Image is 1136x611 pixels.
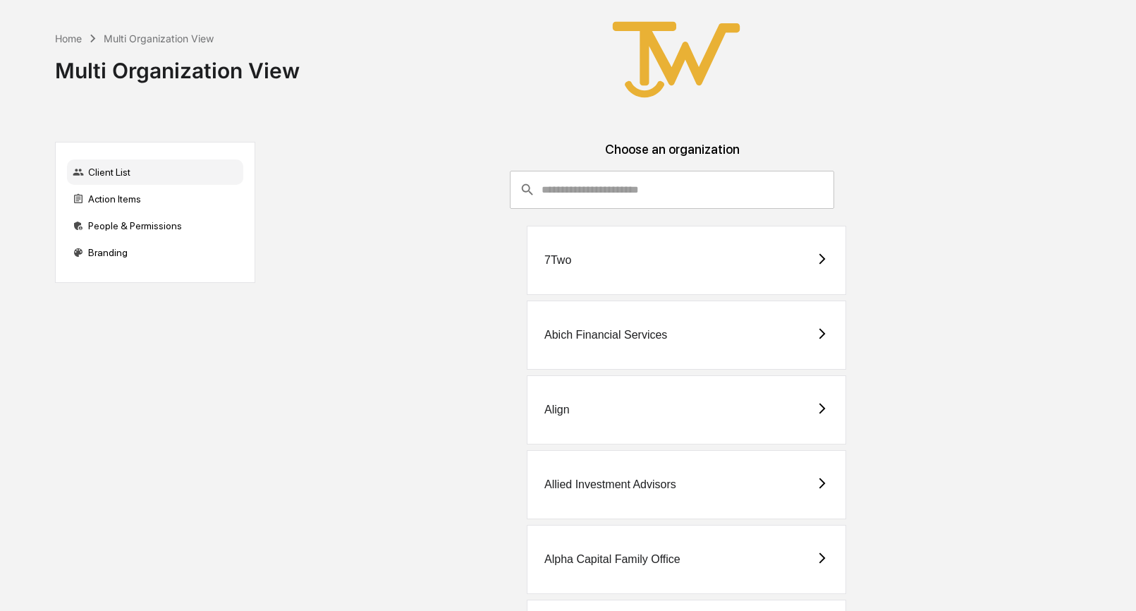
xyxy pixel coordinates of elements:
div: Multi Organization View [55,47,300,83]
img: True West [606,11,747,108]
div: Branding [67,240,243,265]
div: 7Two [544,254,571,267]
div: Abich Financial Services [544,329,667,341]
div: Multi Organization View [104,32,214,44]
div: Choose an organization [267,142,1077,171]
div: Alpha Capital Family Office [544,553,680,566]
div: Home [55,32,82,44]
div: consultant-dashboard__filter-organizations-search-bar [510,171,834,209]
div: Action Items [67,186,243,212]
div: People & Permissions [67,213,243,238]
div: Align [544,404,570,416]
div: Client List [67,159,243,185]
div: Allied Investment Advisors [544,478,676,491]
